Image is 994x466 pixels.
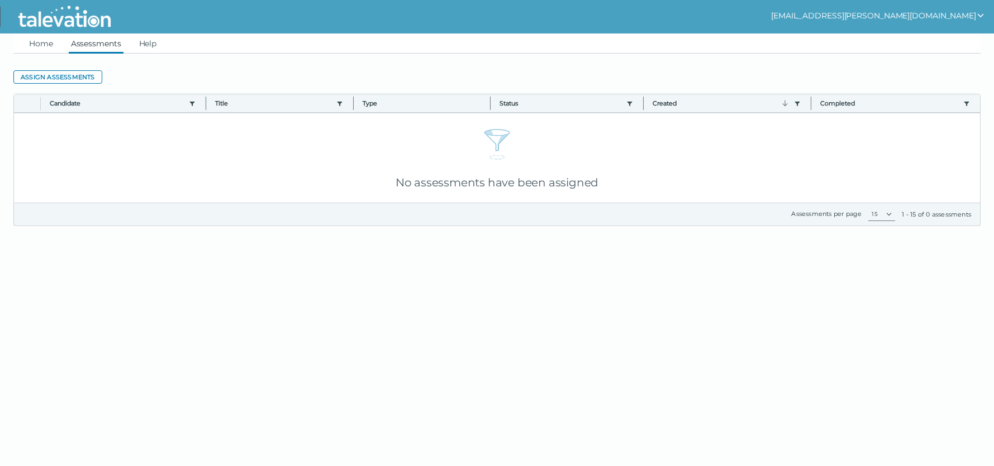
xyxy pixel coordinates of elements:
img: Talevation_Logo_Transparent_white.png [13,3,116,31]
button: Column resize handle [202,91,210,115]
a: Help [137,33,159,54]
button: Column resize handle [807,91,815,115]
span: No assessments have been assigned [396,176,598,189]
button: Assign assessments [13,70,102,84]
label: Assessments per page [791,210,862,218]
button: Title [215,99,332,108]
button: Column resize handle [487,91,494,115]
button: Column resize handle [640,91,647,115]
button: Candidate [50,99,184,108]
button: Completed [820,99,959,108]
button: Column resize handle [350,91,357,115]
a: Assessments [69,33,123,54]
button: Created [653,99,790,108]
button: Status [500,99,622,108]
div: 1 - 15 of 0 assessments [902,210,971,219]
a: Home [27,33,55,54]
button: show user actions [771,9,985,22]
span: Type [363,99,482,108]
